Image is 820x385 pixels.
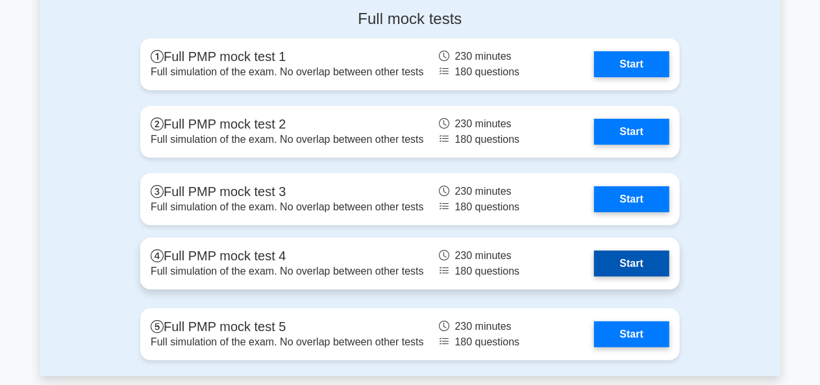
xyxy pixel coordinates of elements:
a: Start [594,251,669,277]
a: Start [594,186,669,212]
a: Start [594,119,669,145]
h4: Full mock tests [140,10,680,29]
a: Start [594,321,669,347]
a: Start [594,51,669,77]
